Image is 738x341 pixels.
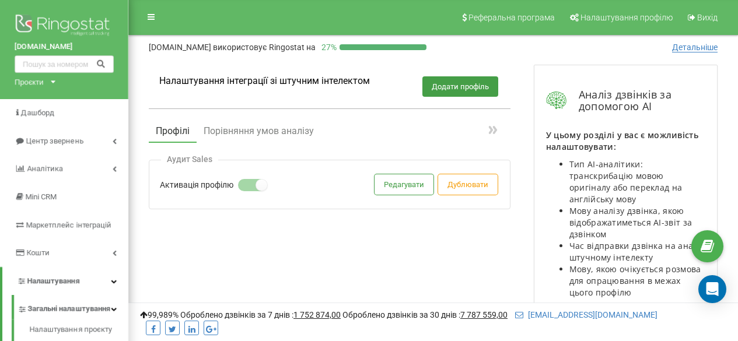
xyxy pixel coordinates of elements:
span: Вихід [697,13,718,22]
p: [DOMAIN_NAME] [149,41,316,53]
button: Додати профіль [422,76,498,97]
span: 99,989% [140,310,179,319]
span: Детальніше [672,43,718,52]
span: Дашборд [21,108,54,117]
button: Порівняння умов аналізу [197,121,321,142]
li: Мову, якою очікується розмова для опрацювання в межах цього профілю [569,263,705,298]
li: Мову аналізу дзвінка, якою відображатиметься AI-звіт за дзвінком [569,205,705,240]
a: [DOMAIN_NAME] [15,41,114,52]
span: Mini CRM [25,192,57,201]
span: Оброблено дзвінків за 30 днів : [342,310,508,319]
span: Загальні налаштування [27,303,110,315]
span: Кошти [26,248,50,257]
li: Час відправки дзвінка на аналіз штучному інтелекту [569,240,705,263]
div: Аналіз дзвінків за допомогою AI [546,89,705,112]
input: Пошук за номером [15,55,114,73]
span: Аналiтика [27,164,63,173]
span: Реферальна програма [468,13,555,22]
label: Активація профілю [160,179,233,191]
button: Дублювати [438,174,498,195]
h1: Налаштування інтеграції зі штучним інтелектом [159,75,370,86]
u: 1 752 874,00 [293,310,341,319]
p: У цьому розділі у вас є можливість налаштовувати: [546,129,705,153]
p: 27 % [316,41,340,53]
div: Проєкти [15,76,44,87]
span: Центр звернень [26,136,83,145]
u: 7 787 559,00 [460,310,508,319]
li: Тип AI-аналітики: транскрибацію мовою оригіналу або переклад на англійську мову [569,159,705,205]
a: Налаштування проєкту [29,324,128,338]
img: Ringostat logo [15,12,114,41]
button: Профілі [149,121,197,143]
div: Open Intercom Messenger [698,275,726,303]
a: Загальні налаштування [18,295,128,319]
span: Оброблено дзвінків за 7 днів : [180,310,341,319]
a: Налаштування [2,267,128,295]
span: використовує Ringostat на [213,43,316,52]
span: Налаштування [27,276,79,285]
div: Аудит Sales [161,154,218,164]
a: [EMAIL_ADDRESS][DOMAIN_NAME] [515,310,657,319]
span: Налаштування профілю [580,13,673,22]
span: Маркетплейс інтеграцій [26,220,111,229]
button: Редагувати [375,174,433,195]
